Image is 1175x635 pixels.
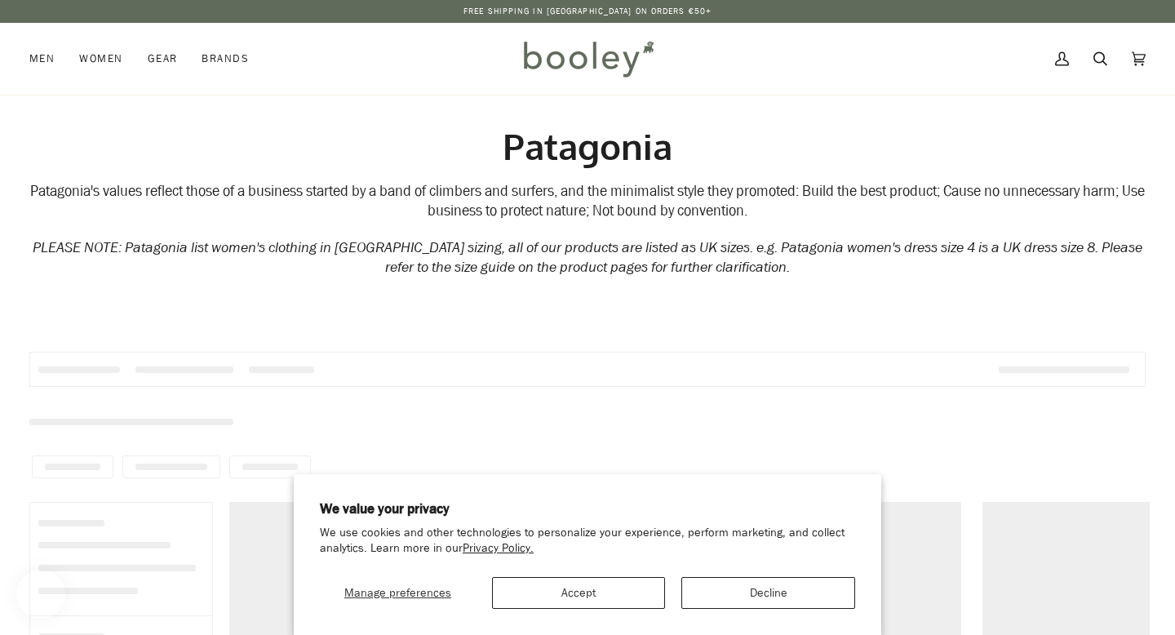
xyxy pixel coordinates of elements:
[202,51,249,67] span: Brands
[344,585,451,601] span: Manage preferences
[135,23,190,95] a: Gear
[29,182,1146,222] div: Patagonia's values reflect those of a business started by a band of climbers and surfers, and the...
[16,570,65,619] iframe: Button to open loyalty program pop-up
[79,51,122,67] span: Women
[189,23,261,95] a: Brands
[492,577,666,609] button: Accept
[33,238,1142,278] em: PLEASE NOTE: Patagonia list women's clothing in [GEOGRAPHIC_DATA] sizing, all of our products are...
[29,51,55,67] span: Men
[320,577,476,609] button: Manage preferences
[148,51,178,67] span: Gear
[320,526,855,557] p: We use cookies and other technologies to personalize your experience, perform marketing, and coll...
[29,23,67,95] a: Men
[67,23,135,95] a: Women
[463,5,712,18] p: Free Shipping in [GEOGRAPHIC_DATA] on Orders €50+
[463,540,534,556] a: Privacy Policy.
[29,124,1146,169] h1: Patagonia
[681,577,855,609] button: Decline
[517,35,659,82] img: Booley
[320,500,855,518] h2: We value your privacy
